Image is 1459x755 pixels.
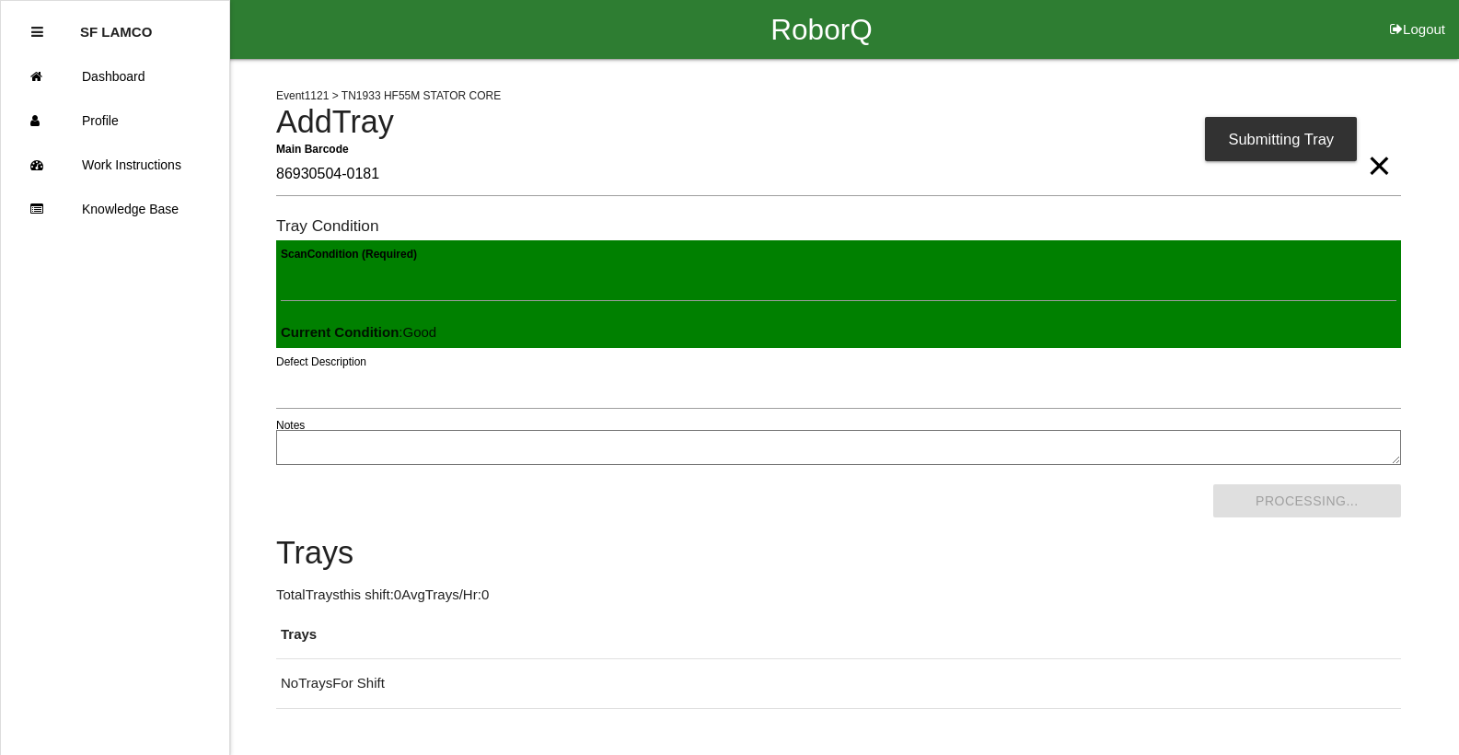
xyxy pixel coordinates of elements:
[276,105,1401,140] h4: Add Tray
[1367,129,1391,166] span: Clear Input
[281,324,399,340] b: Current Condition
[1,143,229,187] a: Work Instructions
[276,217,1401,235] h6: Tray Condition
[1,99,229,143] a: Profile
[281,324,436,340] span: : Good
[276,89,501,102] span: Event 1121 > TN1933 HF55M STATOR CORE
[276,142,349,155] b: Main Barcode
[276,154,1401,196] input: Required
[1205,117,1357,161] div: Submitting Tray
[80,10,152,40] p: SF LAMCO
[276,417,305,434] label: Notes
[31,10,43,54] div: Close
[1,54,229,99] a: Dashboard
[276,354,366,370] label: Defect Description
[1,187,229,231] a: Knowledge Base
[276,659,1401,709] td: No Trays For Shift
[281,248,417,261] b: Scan Condition (Required)
[276,610,1401,659] th: Trays
[276,536,1401,571] h4: Trays
[276,585,1401,606] p: Total Trays this shift: 0 Avg Trays /Hr: 0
